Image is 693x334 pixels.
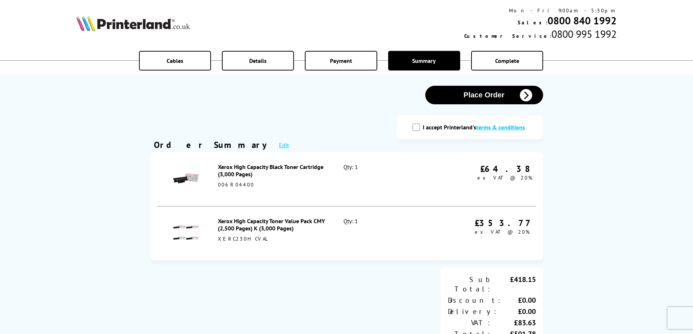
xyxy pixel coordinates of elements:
a: 0800 840 1992 [547,14,617,27]
div: £64.38 [477,163,532,174]
img: Xerox High Capacity Black Toner Cartridge (3,000 Pages) [173,166,199,191]
div: Qty: 1 [343,217,419,249]
img: Xerox High Capacity Toner Value Pack CMY (2,500 Pages) K (3,000 Pages) [173,220,199,245]
div: Discount: [448,295,502,305]
div: £353.77 [475,217,532,229]
div: Mon - Fri 9:00am - 5:30pm [464,7,617,14]
div: Qty: 1 [343,163,419,195]
span: Details [249,57,267,64]
div: £83.63 [492,318,536,327]
div: Xerox High Capacity Black Toner Cartridge (3,000 Pages) [218,163,328,178]
span: Customer Service: [464,33,551,39]
div: £0.00 [502,295,536,305]
div: 006R04400 [218,181,328,188]
span: ex VAT @ 20% [475,229,530,235]
div: Xerox High Capacity Toner Value Pack CMY (2,500 Pages) K (3,000 Pages) [218,217,328,232]
span: Cables [167,57,183,64]
div: Sub Total: [448,275,492,294]
span: Complete [495,57,519,64]
a: modal_tc [476,124,525,131]
a: Edit [279,141,289,149]
div: XERC230HCVAL [218,236,328,242]
img: Printerland Logo [76,15,190,31]
span: ex VAT @ 20% [477,174,532,181]
div: £0.00 [498,307,536,316]
div: Delivery: [448,307,498,316]
span: Payment [330,57,352,64]
div: £418.15 [492,275,536,294]
div: VAT: [448,318,492,327]
span: Summary [412,57,436,64]
span: Sales: [518,19,547,26]
div: Order Summary [154,139,272,150]
label: I accept Printerland's [423,124,529,131]
button: Place Order [425,86,543,104]
span: 0800 995 1992 [551,27,617,41]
